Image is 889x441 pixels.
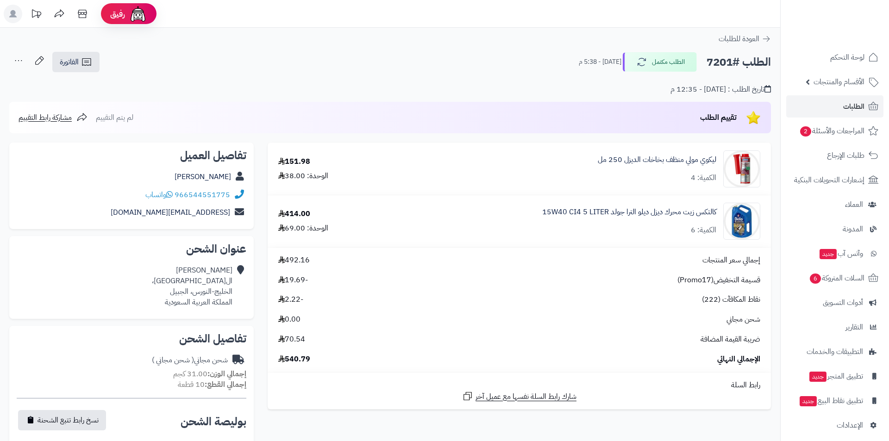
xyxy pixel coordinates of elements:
span: التقارير [845,321,863,334]
span: التطبيقات والخدمات [807,345,863,358]
span: جديد [800,396,817,406]
a: المدونة [786,218,883,240]
span: تطبيق نقاط البيع [799,394,863,407]
a: [EMAIL_ADDRESS][DOMAIN_NAME] [111,207,230,218]
a: ليكوي مولي منظف بخاخات الديزل 250 مل [598,155,716,165]
small: 10 قطعة [178,379,246,390]
span: قسيمة التخفيض(Promo17) [677,275,760,286]
strong: إجمالي الوزن: [207,368,246,379]
a: العملاء [786,193,883,216]
a: إشعارات التحويلات البنكية [786,169,883,191]
span: الطلبات [843,100,864,113]
span: الإعدادات [837,419,863,432]
span: المراجعات والأسئلة [799,124,864,137]
div: 151.98 [278,156,310,167]
small: 31.00 كجم [173,368,246,379]
span: جديد [809,372,826,382]
img: 8366-90x90.jpg [724,150,760,187]
a: وآتس آبجديد [786,242,883,265]
span: -2.22 [278,294,303,305]
a: مشاركة رابط التقييم [19,112,88,123]
span: نقاط المكافآت (222) [702,294,760,305]
small: [DATE] - 5:38 م [579,57,621,67]
span: مشاركة رابط التقييم [19,112,72,123]
div: الكمية: 4 [691,173,716,183]
span: أدوات التسويق [823,296,863,309]
a: تطبيق نقاط البيعجديد [786,390,883,412]
strong: إجمالي القطع: [205,379,246,390]
span: المدونة [843,223,863,236]
div: 414.00 [278,209,310,219]
a: الطلبات [786,95,883,118]
span: العملاء [845,198,863,211]
span: السلات المتروكة [809,272,864,285]
h2: عنوان الشحن [17,243,246,255]
span: -19.69 [278,275,308,286]
span: 540.79 [278,354,310,365]
h2: الطلب #7201 [707,53,771,72]
div: الكمية: 6 [691,225,716,236]
span: شارك رابط السلة نفسها مع عميل آخر [476,391,576,402]
span: 2 [800,126,811,137]
span: 6 [810,273,821,284]
span: لم يتم التقييم [96,112,133,123]
a: التطبيقات والخدمات [786,341,883,363]
div: تاريخ الطلب : [DATE] - 12:35 م [670,84,771,95]
a: 966544551775 [175,189,230,200]
span: 492.16 [278,255,310,266]
a: التقارير [786,316,883,338]
a: تحديثات المنصة [25,5,48,25]
a: السلات المتروكة6 [786,267,883,289]
span: جديد [820,249,837,259]
span: الفاتورة [60,56,79,68]
h2: تفاصيل الشحن [17,333,246,344]
img: 1695478410-61ihOsV+CBL._AC_SX425_-90x90.jpg [724,203,760,240]
span: طلبات الإرجاع [827,149,864,162]
a: أدوات التسويق [786,292,883,314]
span: شحن مجاني [726,314,760,325]
div: [PERSON_NAME] ال[GEOGRAPHIC_DATA]، الخليج-النورس، الجبيل المملكة العربية السعودية [152,265,232,307]
img: logo-2.png [826,25,880,44]
h2: تفاصيل العميل [17,150,246,161]
span: نسخ رابط تتبع الشحنة [38,415,99,426]
div: الوحدة: 38.00 [278,171,328,181]
button: الطلب مكتمل [623,52,697,72]
span: الإجمالي النهائي [717,354,760,365]
a: كالتكس زيت محرك ديزل ديلو الترا جولد 15W40 CI4 5 LITER [542,207,716,217]
span: إشعارات التحويلات البنكية [794,174,864,186]
img: ai-face.png [129,5,147,23]
a: الفاتورة [52,52,100,72]
a: العودة للطلبات [719,33,771,44]
span: وآتس آب [819,247,863,260]
span: تقييم الطلب [700,112,737,123]
span: ( شحن مجاني ) [152,354,194,366]
a: شارك رابط السلة نفسها مع عميل آخر [462,391,576,402]
span: 0.00 [278,314,301,325]
button: نسخ رابط تتبع الشحنة [18,410,106,430]
span: 70.54 [278,334,305,345]
span: لوحة التحكم [830,51,864,64]
span: ضريبة القيمة المضافة [701,334,760,345]
div: الوحدة: 69.00 [278,223,328,234]
h2: بوليصة الشحن [181,416,246,427]
a: طلبات الإرجاع [786,144,883,167]
span: تطبيق المتجر [808,370,863,383]
a: واتساب [145,189,173,200]
span: رفيق [110,8,125,19]
div: شحن مجاني [152,355,228,366]
a: لوحة التحكم [786,46,883,68]
a: الإعدادات [786,414,883,436]
span: الأقسام والمنتجات [814,75,864,88]
span: العودة للطلبات [719,33,759,44]
a: [PERSON_NAME] [175,171,231,182]
span: إجمالي سعر المنتجات [702,255,760,266]
a: تطبيق المتجرجديد [786,365,883,387]
a: المراجعات والأسئلة2 [786,120,883,142]
div: رابط السلة [271,380,767,391]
